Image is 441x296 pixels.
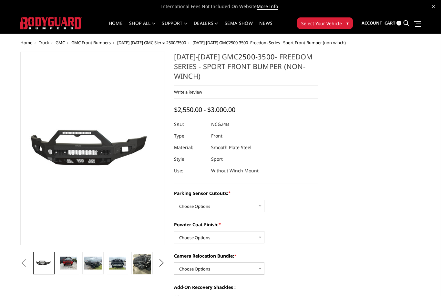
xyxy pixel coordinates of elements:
a: GMC Front Bumpers [71,40,111,46]
dt: Use: [174,165,206,177]
dd: NCG24B [211,118,229,130]
button: Previous [19,258,28,268]
img: 2024-2025 GMC 2500-3500 - Freedom Series - Sport Front Bumper (non-winch) [133,254,151,277]
a: 2500-3500 [238,52,275,61]
a: Truck [39,40,49,46]
a: More Info [257,3,278,10]
a: Cart 0 [385,15,401,32]
a: shop all [129,21,155,34]
dt: Style: [174,153,206,165]
button: Next [157,258,166,268]
a: 2024-2025 GMC 2500-3500 - Freedom Series - Sport Front Bumper (non-winch) [20,52,165,245]
label: Add-On Recovery Shackles : [174,284,319,291]
span: 0 [396,21,401,26]
label: Powder Coat Finish: [174,221,319,228]
a: Home [20,40,32,46]
a: 2500-3500 [229,40,248,46]
a: Dealers [194,21,218,34]
a: Home [109,21,123,34]
img: 2024-2025 GMC 2500-3500 - Freedom Series - Sport Front Bumper (non-winch) [84,257,102,270]
span: [DATE]-[DATE] GMC - Freedom Series - Sport Front Bumper (non-winch) [192,40,346,46]
a: GMC [56,40,65,46]
span: ▾ [346,20,349,26]
dd: Smooth Plate Steel [211,142,251,153]
span: $2,550.00 - $3,000.00 [174,105,235,114]
span: Cart [385,20,395,26]
a: SEMA Show [225,21,253,34]
span: Account [362,20,382,26]
button: Select Your Vehicle [297,17,353,29]
a: Account [362,15,382,32]
a: [DATE]-[DATE] GMC Sierra 2500/3500 [117,40,186,46]
img: BODYGUARD BUMPERS [20,17,82,29]
label: Parking Sensor Cutouts: [174,190,319,197]
a: Support [162,21,187,34]
img: 2024-2025 GMC 2500-3500 - Freedom Series - Sport Front Bumper (non-winch) [109,257,126,270]
a: Write a Review [174,89,202,95]
dt: Type: [174,130,206,142]
img: 2024-2025 GMC 2500-3500 - Freedom Series - Sport Front Bumper (non-winch) [60,257,77,270]
dd: Without Winch Mount [211,165,259,177]
span: Select Your Vehicle [301,20,342,27]
h1: [DATE]-[DATE] GMC - Freedom Series - Sport Front Bumper (non-winch) [174,52,319,86]
a: News [259,21,272,34]
dt: Material: [174,142,206,153]
dt: SKU: [174,118,206,130]
label: Camera Relocation Bundle: [174,252,319,259]
dd: Sport [211,153,223,165]
dd: Front [211,130,222,142]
